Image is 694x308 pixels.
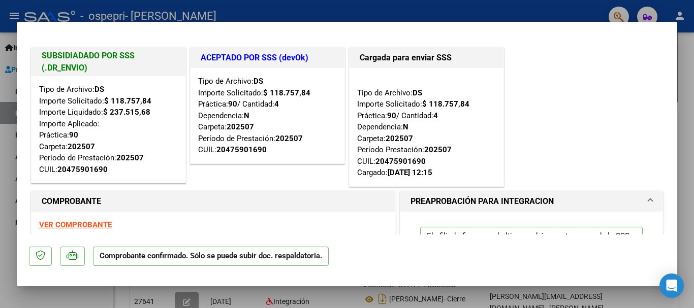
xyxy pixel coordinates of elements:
[413,88,422,97] strong: DS
[39,220,112,229] a: VER COMPROBANTE
[357,76,496,179] div: Tipo de Archivo: Importe Solicitado: Práctica: / Cantidad: Dependencia: Carpeta: Período Prestaci...
[360,52,493,64] h1: Cargada para enviar SSS
[228,99,237,109] strong: 90
[388,168,432,177] strong: [DATE] 12:15
[400,191,663,212] mat-expansion-panel-header: PREAPROBACIÓN PARA INTEGRACION
[433,111,438,120] strong: 4
[68,142,95,151] strong: 202507
[411,195,554,208] h1: PREAPROBACIÓN PARA INTEGRACION
[93,247,329,266] p: Comprobante confirmado. Sólo se puede subir doc. respaldatoria.
[424,145,452,154] strong: 202507
[39,84,178,175] div: Tipo de Archivo: Importe Solicitado: Importe Liquidado: Importe Aplicado: Práctica: Carpeta: Perí...
[263,88,310,97] strong: $ 118.757,84
[420,227,643,265] p: El afiliado figura en el ultimo padrón que tenemos de la SSS de
[659,273,684,298] div: Open Intercom Messenger
[403,122,408,131] strong: N
[422,99,469,109] strong: $ 118.757,84
[275,134,303,143] strong: 202507
[387,111,396,120] strong: 90
[94,85,104,94] strong: DS
[216,144,267,156] div: 20475901690
[254,77,263,86] strong: DS
[42,196,101,206] strong: COMPROBANTE
[42,50,175,74] h1: SUBSIDIADADO POR SSS (.DR_ENVIO)
[104,96,151,106] strong: $ 118.757,84
[375,156,426,167] div: 20475901690
[227,122,254,131] strong: 202507
[116,153,144,162] strong: 202507
[198,76,337,156] div: Tipo de Archivo: Importe Solicitado: Práctica: / Cantidad: Dependencia: Carpeta: Período de Prest...
[274,99,279,109] strong: 4
[386,134,413,143] strong: 202507
[57,164,108,176] div: 20475901690
[244,111,249,120] strong: N
[103,108,150,117] strong: $ 237.515,68
[69,130,78,140] strong: 90
[201,52,334,64] h1: ACEPTADO POR SSS (devOk)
